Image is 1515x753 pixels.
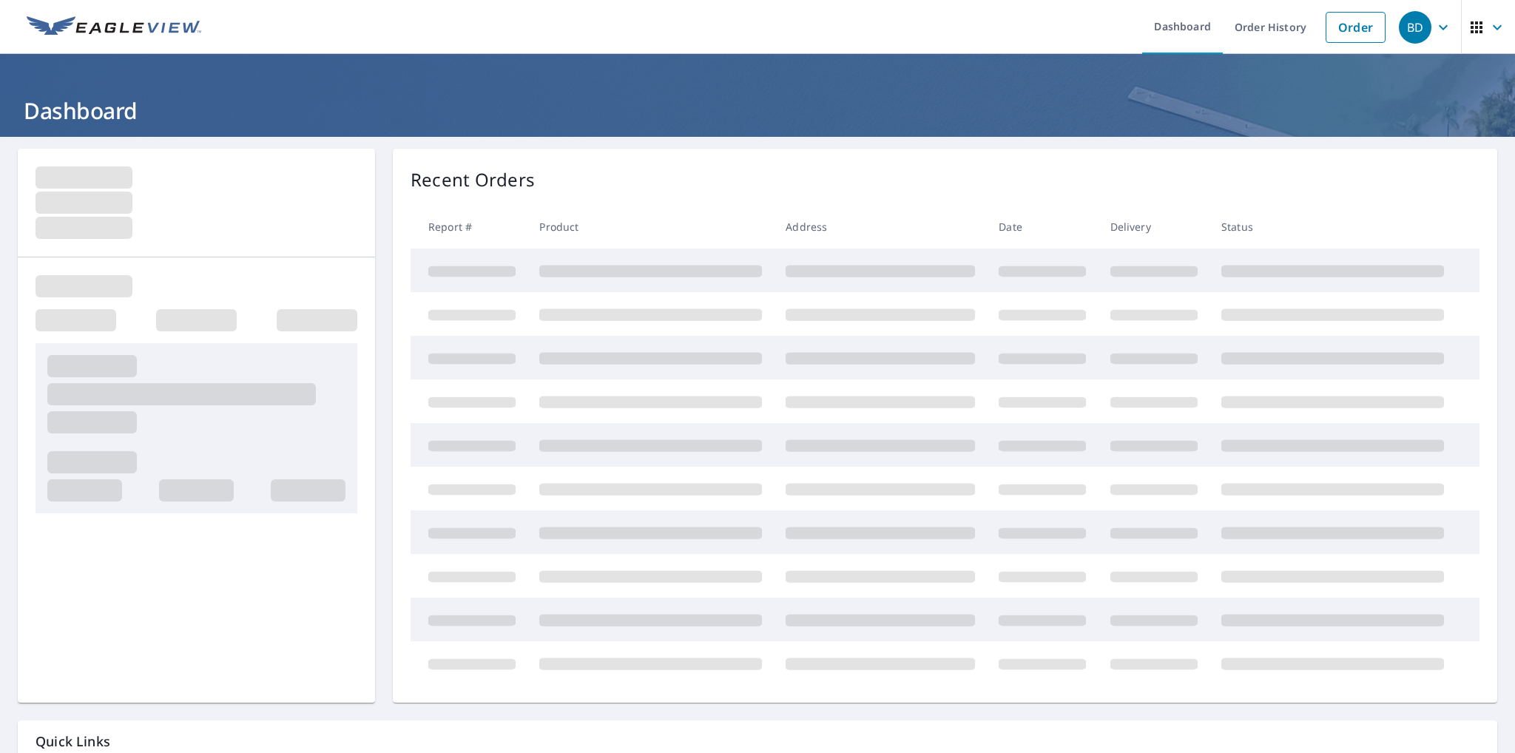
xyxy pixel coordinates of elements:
[987,205,1098,249] th: Date
[18,95,1497,126] h1: Dashboard
[36,732,1479,751] p: Quick Links
[1099,205,1209,249] th: Delivery
[774,205,987,249] th: Address
[411,205,527,249] th: Report #
[1399,11,1431,44] div: BD
[411,166,535,193] p: Recent Orders
[527,205,774,249] th: Product
[1326,12,1386,43] a: Order
[1209,205,1456,249] th: Status
[27,16,201,38] img: EV Logo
